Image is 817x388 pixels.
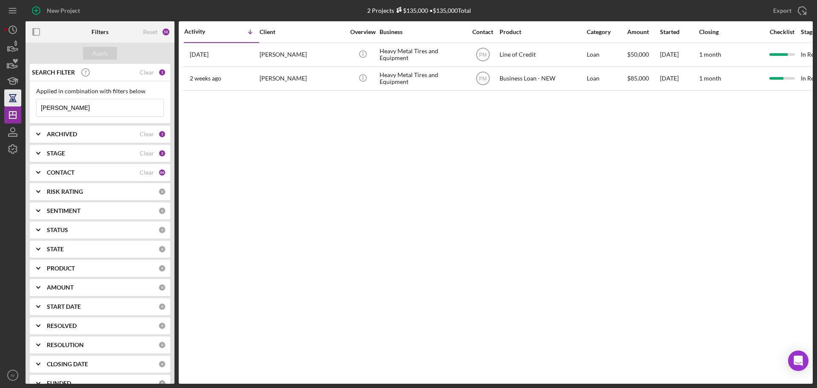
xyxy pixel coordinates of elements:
[36,88,164,95] div: Applied in combination with filters below
[347,29,379,35] div: Overview
[660,43,698,66] div: [DATE]
[158,284,166,291] div: 0
[773,2,791,19] div: Export
[479,76,487,82] text: PM
[260,29,345,35] div: Client
[367,7,471,14] div: 2 Projects • $135,000 Total
[699,51,721,58] time: 1 month
[158,69,166,76] div: 1
[764,29,800,35] div: Checklist
[47,131,77,138] b: ARCHIVED
[158,169,166,176] div: 46
[47,361,88,368] b: CLOSING DATE
[11,373,15,378] text: IV
[158,207,166,215] div: 0
[627,51,649,58] span: $50,000
[162,28,170,36] div: 50
[394,7,428,14] div: $135,000
[380,67,465,90] div: Heavy Metal Tires and Equipment
[47,150,65,157] b: STAGE
[158,245,166,253] div: 0
[190,75,221,82] time: 2025-09-11 20:30
[47,188,83,195] b: RISK RATING
[660,29,698,35] div: Started
[158,379,166,387] div: 0
[26,2,89,19] button: New Project
[47,322,77,329] b: RESOLVED
[260,67,345,90] div: [PERSON_NAME]
[32,69,75,76] b: SEARCH FILTER
[92,47,108,60] div: Apply
[47,169,74,176] b: CONTACT
[47,284,74,291] b: AMOUNT
[158,341,166,349] div: 0
[158,322,166,330] div: 0
[479,52,487,58] text: PM
[47,227,68,233] b: STATUS
[158,360,166,368] div: 0
[143,29,157,35] div: Reset
[660,67,698,90] div: [DATE]
[158,303,166,310] div: 0
[500,29,585,35] div: Product
[788,351,808,371] div: Open Intercom Messenger
[47,246,64,253] b: STATE
[158,264,166,272] div: 0
[699,75,721,82] time: 1 month
[47,207,80,214] b: SENTIMENT
[184,28,222,35] div: Activity
[47,342,84,348] b: RESOLUTION
[500,43,585,66] div: Line of Credit
[260,43,345,66] div: [PERSON_NAME]
[140,131,154,138] div: Clear
[380,29,465,35] div: Business
[587,43,626,66] div: Loan
[699,29,763,35] div: Closing
[91,29,109,35] b: Filters
[140,169,154,176] div: Clear
[627,29,659,35] div: Amount
[158,226,166,234] div: 0
[500,67,585,90] div: Business Loan - NEW
[140,150,154,157] div: Clear
[190,51,209,58] time: 2025-09-23 16:39
[587,29,626,35] div: Category
[47,303,81,310] b: START DATE
[765,2,813,19] button: Export
[158,149,166,157] div: 2
[158,130,166,138] div: 1
[4,367,21,384] button: IV
[83,47,117,60] button: Apply
[47,2,80,19] div: New Project
[587,67,626,90] div: Loan
[627,75,649,82] span: $85,000
[467,29,499,35] div: Contact
[380,43,465,66] div: Heavy Metal Tires and Equipment
[140,69,154,76] div: Clear
[158,188,166,195] div: 0
[47,380,71,387] b: FUNDED
[47,265,75,272] b: PRODUCT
